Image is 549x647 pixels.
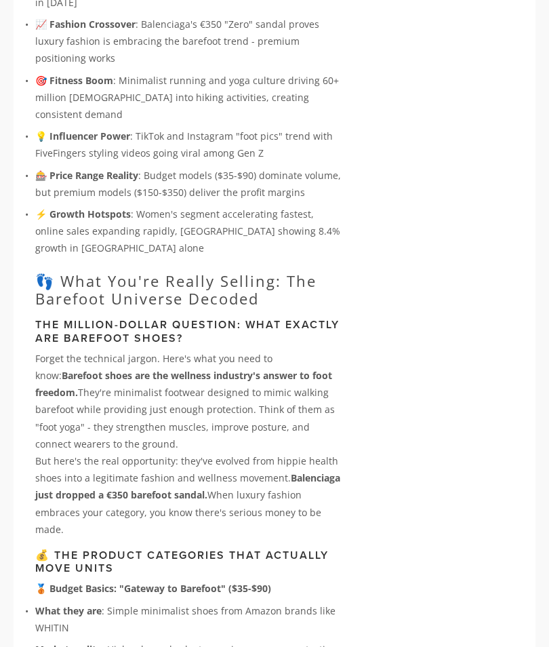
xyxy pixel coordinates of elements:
p: : TikTok and Instagram "foot pics" trend with FiveFingers styling videos going viral among Gen Z [35,128,341,161]
h2: 👣 What You're Really Selling: The Barefoot Universe Decoded [35,272,341,308]
p: : Simple minimalist shoes from Amazon brands like WHITIN [35,602,341,636]
strong: 📈 Fashion Crossover [35,18,136,31]
strong: 🎰 Price Range Reality [35,169,138,182]
p: : Minimalist running and yoga culture driving 60+ million [DEMOGRAPHIC_DATA] into hiking activiti... [35,72,341,123]
strong: 💡 Influencer Power [35,130,130,142]
p: : Budget models ($35-$90) dominate volume, but premium models ($150-$350) deliver the profit margins [35,167,341,201]
p: Forget the technical jargon. Here's what you need to know: They're minimalist footwear designed t... [35,350,341,452]
p: : Balenciaga's €350 "Zero" sandal proves luxury fashion is embracing the barefoot trend - premium... [35,16,341,67]
strong: 🥉 Budget Basics: "Gateway to Barefoot" ($35-$90) [35,582,271,595]
h3: 💰 The Product Categories That Actually Move Units [35,549,341,574]
strong: Barefoot shoes are the wellness industry's answer to foot freedom. [35,369,335,399]
strong: What they are [35,604,102,617]
p: : Women's segment accelerating fastest, online sales expanding rapidly, [GEOGRAPHIC_DATA] showing... [35,205,341,257]
p: But here's the real opportunity: they've evolved from hippie health shoes into a legitimate fashi... [35,452,341,538]
strong: ⚡ Growth Hotspots [35,208,131,220]
strong: 🎯 Fitness Boom [35,74,113,87]
h3: The Million-Dollar Question: What Exactly Are Barefoot Shoes? [35,318,341,344]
